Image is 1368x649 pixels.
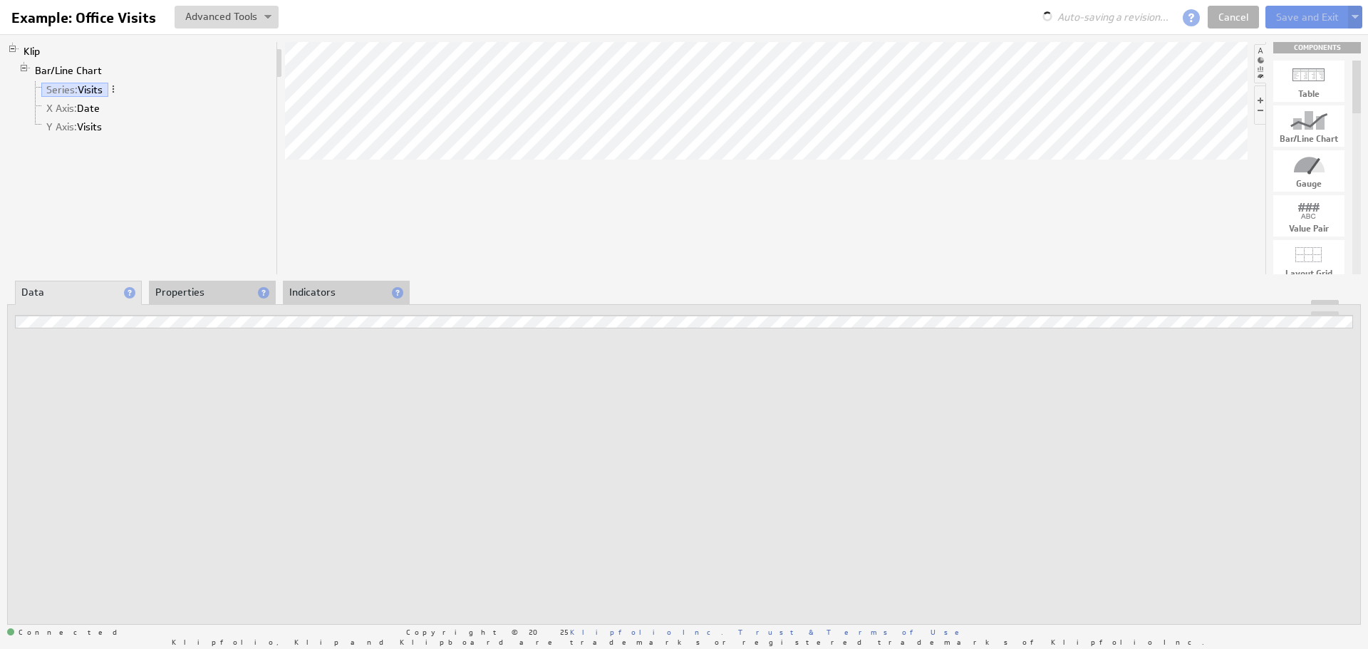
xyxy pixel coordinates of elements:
div: Bar/Line Chart [1273,135,1344,143]
span: Series: [46,83,78,96]
img: button-savedrop.png [264,15,271,21]
span: Connected: ID: dpnc-22 Online: true [7,628,125,637]
span: Klipfolio, Klip and Klipboard are trademarks or registered trademarks of Klipfolio Inc. [172,638,1204,645]
div: Table [1273,90,1344,98]
img: button-savedrop.png [1352,15,1359,21]
input: Example: Office Visits [6,6,166,30]
span: Auto-saving a revision... [1057,11,1168,24]
span: Y Axis: [46,120,77,133]
div: Gauge [1273,180,1344,188]
li: Hide or show the component palette [1254,44,1266,83]
img: spinner.svg [1040,9,1054,24]
a: Bar/Line Chart [30,63,108,78]
div: Layout Grid [1273,269,1344,278]
span: Copyright © 2025 [406,628,723,635]
a: Klipfolio Inc. [570,627,723,637]
li: Properties [149,281,276,305]
div: Drag & drop components onto the workspace [1273,42,1361,53]
a: Cancel [1208,6,1259,28]
li: Hide or show the component controls palette [1254,85,1265,125]
a: Y Axis: Visits [41,120,108,134]
li: Data [15,281,142,305]
div: Value Pair [1273,224,1344,233]
a: X Axis: Date [41,101,105,115]
span: More actions [108,84,118,94]
li: Indicators [283,281,410,305]
a: Trust & Terms of Use [738,627,969,637]
span: X Axis: [46,102,77,115]
a: Klip [19,44,46,58]
button: Save and Exit [1265,6,1349,28]
a: Series: Visits [41,83,108,97]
